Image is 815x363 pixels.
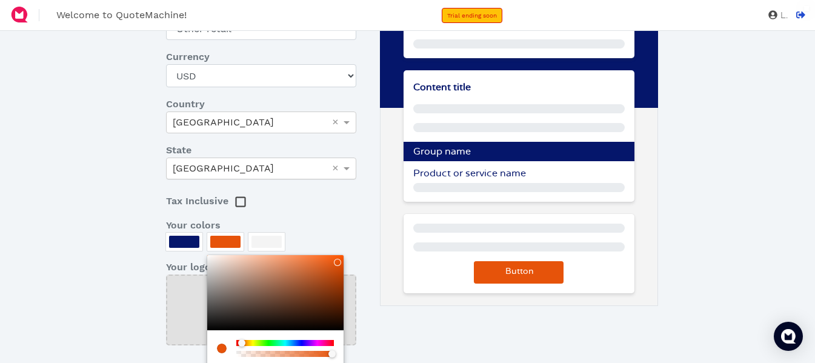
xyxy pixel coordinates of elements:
[330,112,341,133] span: Clear value
[332,116,339,127] span: ×
[173,116,274,128] span: [GEOGRAPHIC_DATA]
[774,322,803,351] div: Open Intercom Messenger
[332,162,339,173] span: ×
[447,12,497,19] span: Trial ending soon
[173,162,274,174] span: [GEOGRAPHIC_DATA]
[10,5,29,24] img: QuoteM_icon_flat.png
[777,11,788,20] span: L.
[330,158,341,179] span: Clear value
[56,9,187,21] span: Welcome to QuoteMachine!
[442,8,502,23] a: Trial ending soon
